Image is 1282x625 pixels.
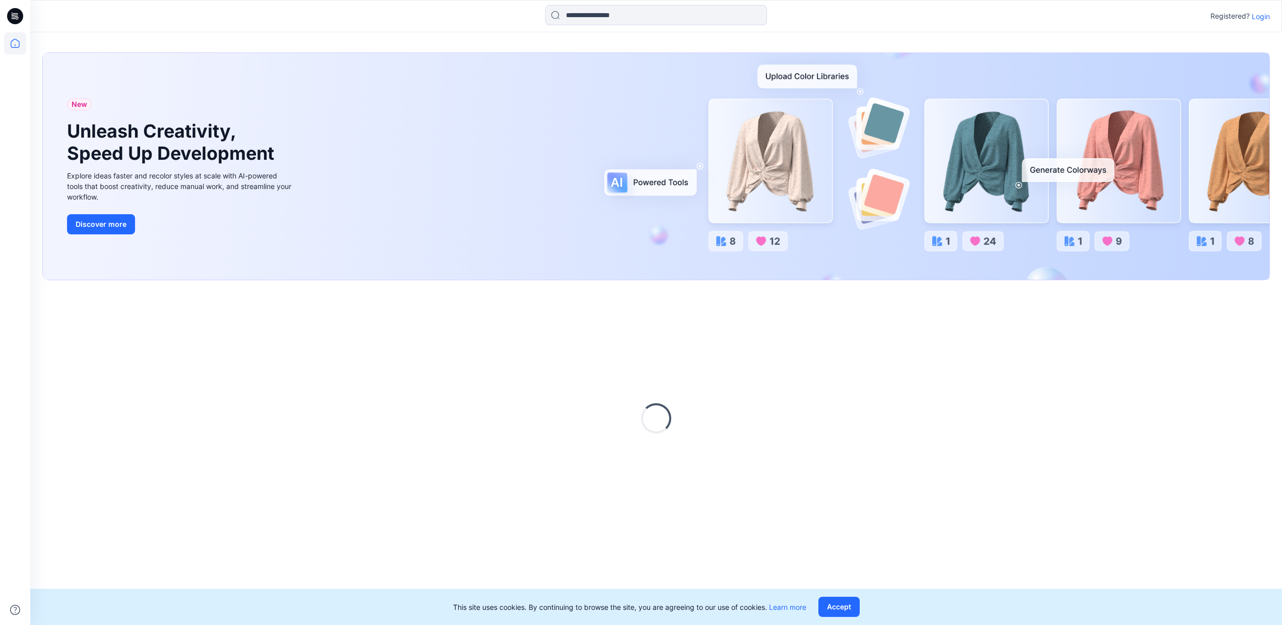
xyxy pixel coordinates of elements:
[67,170,294,202] div: Explore ideas faster and recolor styles at scale with AI-powered tools that boost creativity, red...
[1252,11,1270,22] p: Login
[67,214,135,234] button: Discover more
[67,214,294,234] a: Discover more
[769,603,806,611] a: Learn more
[1210,10,1250,22] p: Registered?
[818,597,860,617] button: Accept
[453,602,806,612] p: This site uses cookies. By continuing to browse the site, you are agreeing to our use of cookies.
[72,98,87,110] span: New
[67,120,279,164] h1: Unleash Creativity, Speed Up Development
